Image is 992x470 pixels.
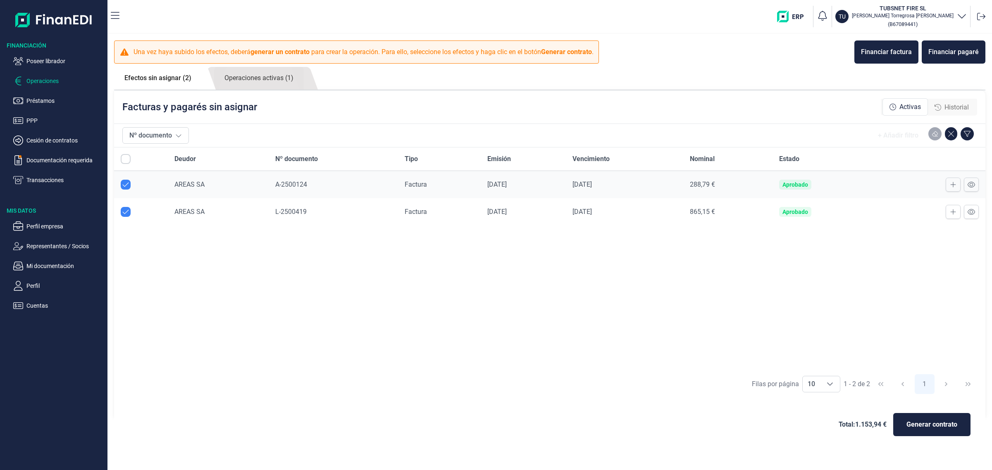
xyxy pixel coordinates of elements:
p: Operaciones [26,76,104,86]
span: Estado [779,154,799,164]
div: Financiar pagaré [928,47,979,57]
button: Operaciones [13,76,104,86]
span: 10 [803,376,820,392]
img: Logo de aplicación [15,7,93,33]
span: Emisión [487,154,511,164]
button: Mi documentación [13,261,104,271]
small: Copiar cif [888,21,918,27]
div: 865,15 € [690,208,766,216]
span: Factura [405,180,427,188]
img: erp [777,11,810,22]
span: AREAS SA [174,180,205,188]
button: Transacciones [13,175,104,185]
span: Generar contrato [906,420,957,430]
div: [DATE] [487,180,560,189]
p: TU [839,12,846,21]
span: Nominal [690,154,715,164]
span: Deudor [174,154,196,164]
p: Cesión de contratos [26,135,104,145]
div: Aprobado [782,209,808,215]
span: Nº documento [275,154,318,164]
span: Activas [899,102,921,112]
p: Documentación requerida [26,155,104,165]
button: Generar contrato [893,413,971,436]
button: Cesión de contratos [13,135,104,145]
p: PPP [26,116,104,126]
p: Transacciones [26,175,104,185]
p: Facturas y pagarés sin asignar [122,100,257,114]
button: PPP [13,116,104,126]
p: Cuentas [26,301,104,311]
button: First Page [871,374,891,394]
p: Una vez haya subido los efectos, deberá para crear la operación. Para ello, seleccione los efecto... [134,47,594,57]
div: Row Unselected null [121,180,131,190]
p: Mi documentación [26,261,104,271]
div: Financiar factura [861,47,912,57]
div: [DATE] [487,208,560,216]
a: Operaciones activas (1) [214,67,304,90]
p: Representantes / Socios [26,241,104,251]
span: A-2500124 [275,180,307,188]
button: Préstamos [13,96,104,106]
p: [PERSON_NAME] Torregrosa [PERSON_NAME] [852,12,954,19]
p: Poseer librador [26,56,104,66]
a: Efectos sin asignar (2) [114,67,202,89]
button: Next Page [936,374,956,394]
p: Perfil empresa [26,221,104,231]
span: Factura [405,208,427,216]
div: Row Unselected null [121,207,131,217]
button: Documentación requerida [13,155,104,165]
button: Nº documento [122,127,189,144]
span: Tipo [405,154,418,164]
p: Préstamos [26,96,104,106]
button: Financiar pagaré [922,40,985,64]
div: [DATE] [572,180,676,189]
button: Financiar factura [854,40,918,64]
b: Generar contrato [541,48,592,56]
span: Total: 1.153,94 € [839,420,887,430]
div: Choose [820,376,840,392]
span: L-2500419 [275,208,307,216]
h3: TUBSNET FIRE SL [852,4,954,12]
div: 288,79 € [690,180,766,189]
button: Poseer librador [13,56,104,66]
div: Filas por página [752,379,799,389]
p: Perfil [26,281,104,291]
button: Page 1 [915,374,935,394]
span: Vencimiento [572,154,610,164]
div: All items unselected [121,154,131,164]
button: Cuentas [13,301,104,311]
button: Representantes / Socios [13,241,104,251]
div: Aprobado [782,181,808,188]
button: TUTUBSNET FIRE SL[PERSON_NAME] Torregrosa [PERSON_NAME](B67089441) [835,4,967,29]
span: 1 - 2 de 2 [844,381,870,387]
button: Last Page [958,374,978,394]
span: Historial [944,102,969,112]
div: Historial [928,99,975,116]
span: AREAS SA [174,208,205,216]
div: [DATE] [572,208,676,216]
button: Perfil empresa [13,221,104,231]
button: Perfil [13,281,104,291]
button: Previous Page [893,374,913,394]
div: Activas [882,98,928,116]
b: generar un contrato [250,48,310,56]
